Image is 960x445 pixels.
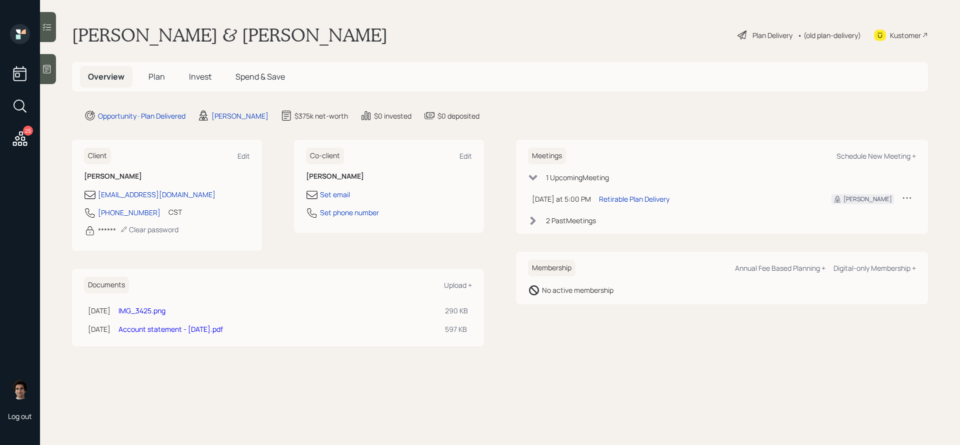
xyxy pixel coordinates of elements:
div: 25 [23,126,33,136]
h6: Documents [84,277,129,293]
div: • (old plan-delivery) [797,30,861,41]
div: Edit [459,151,472,161]
div: Upload + [444,280,472,290]
div: [DATE] [88,305,110,316]
div: [DATE] [88,324,110,334]
h6: [PERSON_NAME] [84,172,250,181]
h1: [PERSON_NAME] & [PERSON_NAME] [72,24,387,46]
h6: Meetings [528,148,566,164]
img: harrison-schaefer-headshot-2.png [10,379,30,399]
div: 290 KB [445,305,468,316]
h6: [PERSON_NAME] [306,172,472,181]
div: [PHONE_NUMBER] [98,207,160,218]
span: Overview [88,71,124,82]
div: Set phone number [320,207,379,218]
div: $0 deposited [437,111,479,121]
div: Set email [320,189,350,200]
span: Spend & Save [235,71,285,82]
h6: Co-client [306,148,344,164]
div: Annual Fee Based Planning + [735,263,825,273]
h6: Client [84,148,111,164]
h6: Membership [528,260,575,276]
div: Kustomer [890,30,921,41]
div: Retirable Plan Delivery [599,194,669,204]
div: $375k net-worth [294,111,348,121]
a: Account statement - [DATE].pdf [118,324,223,334]
div: $0 invested [374,111,411,121]
span: Invest [189,71,211,82]
div: 2 Past Meeting s [546,215,596,226]
div: 597 KB [445,324,468,334]
div: [PERSON_NAME] [211,111,268,121]
span: Plan [148,71,165,82]
div: Schedule New Meeting + [836,151,916,161]
div: CST [168,207,182,217]
a: IMG_3425.png [118,306,165,315]
div: No active membership [542,285,613,295]
div: Plan Delivery [752,30,792,41]
div: Clear password [120,225,178,234]
div: [DATE] at 5:00 PM [532,194,591,204]
div: [PERSON_NAME] [843,195,892,204]
div: Digital-only Membership + [833,263,916,273]
div: 1 Upcoming Meeting [546,172,609,183]
div: Edit [237,151,250,161]
div: Opportunity · Plan Delivered [98,111,185,121]
div: Log out [8,411,32,421]
div: [EMAIL_ADDRESS][DOMAIN_NAME] [98,189,215,200]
